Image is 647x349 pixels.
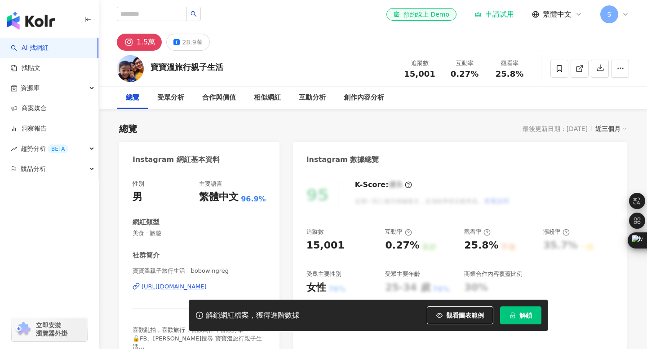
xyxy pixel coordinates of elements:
[427,306,493,324] button: 觀看圖表範例
[157,92,184,103] div: 受眾分析
[446,312,484,319] span: 觀看圖表範例
[496,70,523,79] span: 25.8%
[12,317,87,341] a: chrome extension立即安裝 瀏覽器外掛
[133,190,142,204] div: 男
[464,239,498,253] div: 25.8%
[142,283,207,291] div: [URL][DOMAIN_NAME]
[11,44,49,52] a: searchAI 找網紅
[543,228,570,236] div: 漲粉率
[306,281,326,295] div: 女性
[11,104,47,113] a: 商案媒合
[11,64,40,73] a: 找貼文
[448,59,482,68] div: 互動率
[355,180,412,190] div: K-Score :
[137,36,155,48] div: 1.5萬
[543,9,572,19] span: 繁體中文
[306,228,324,236] div: 追蹤數
[151,61,223,73] div: 寶寶溫旅行親子生活
[386,8,456,21] a: 預約線上 Demo
[36,321,67,337] span: 立即安裝 瀏覽器外掛
[595,123,627,135] div: 近三個月
[11,146,17,152] span: rise
[500,306,541,324] button: 解鎖
[299,92,326,103] div: 互動分析
[607,9,612,19] span: S
[117,55,144,82] img: KOL Avatar
[492,59,527,68] div: 觀看率
[202,92,236,103] div: 合作與價值
[133,251,160,260] div: 社群簡介
[510,312,516,318] span: lock
[133,180,144,188] div: 性別
[48,144,68,153] div: BETA
[306,239,345,253] div: 15,001
[464,270,523,278] div: 商業合作內容覆蓋比例
[523,125,588,132] div: 最後更新日期：[DATE]
[11,124,47,133] a: 洞察報告
[451,70,479,79] span: 0.27%
[133,155,220,165] div: Instagram 網紅基本資料
[117,34,162,51] button: 1.5萬
[7,12,55,30] img: logo
[21,139,68,159] span: 趨勢分析
[344,92,384,103] div: 創作內容分析
[21,159,46,179] span: 競品分析
[133,218,160,227] div: 網紅類型
[385,228,412,236] div: 互動率
[464,228,491,236] div: 觀看率
[394,10,449,19] div: 預約線上 Demo
[254,92,281,103] div: 相似網紅
[166,34,209,51] button: 28.9萬
[519,312,532,319] span: 解鎖
[404,69,435,79] span: 15,001
[199,190,239,204] div: 繁體中文
[21,78,40,98] span: 資源庫
[191,11,197,17] span: search
[133,283,266,291] a: [URL][DOMAIN_NAME]
[126,92,139,103] div: 總覽
[403,59,437,68] div: 追蹤數
[306,270,341,278] div: 受眾主要性別
[474,10,514,19] a: 申請試用
[241,194,266,204] span: 96.9%
[206,311,299,320] div: 解鎖網紅檔案，獲得進階數據
[182,36,202,48] div: 28.9萬
[306,155,379,165] div: Instagram 數據總覽
[133,229,266,237] span: 美食 · 旅遊
[385,270,420,278] div: 受眾主要年齡
[119,122,137,135] div: 總覽
[199,180,222,188] div: 主要語言
[133,267,266,275] span: 寶寶溫親子旅行生活 | bobowingreg
[385,239,419,253] div: 0.27%
[14,322,32,336] img: chrome extension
